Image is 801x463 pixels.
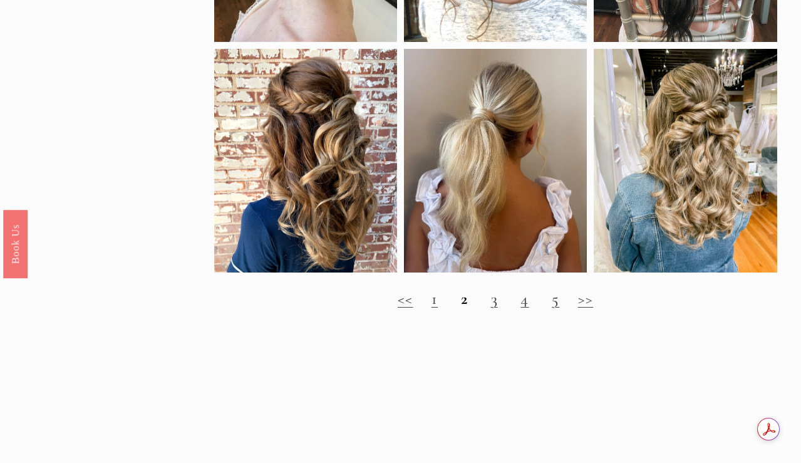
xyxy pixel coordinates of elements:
a: 1 [432,289,438,308]
a: 3 [491,289,498,308]
a: 4 [520,289,529,308]
a: 5 [552,289,559,308]
a: Book Us [3,209,28,278]
a: >> [578,289,594,308]
a: << [398,289,413,308]
strong: 2 [461,289,468,308]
